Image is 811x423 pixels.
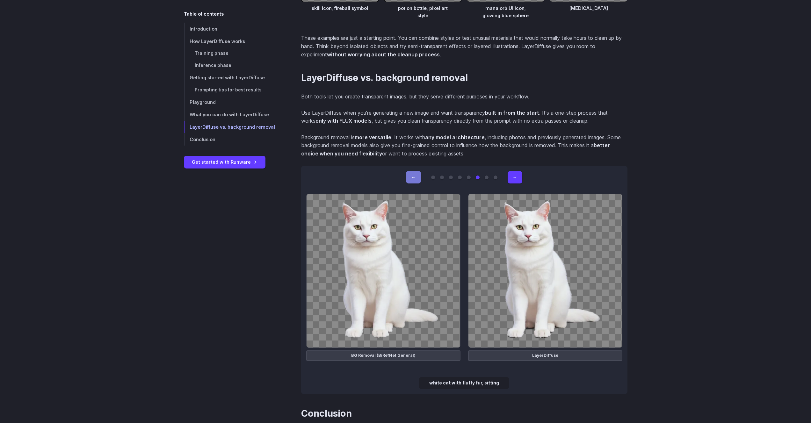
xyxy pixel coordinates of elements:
[440,176,444,179] button: Go to 2 of 8
[190,112,269,117] span: What you can do with LayerDiffuse
[458,176,462,179] button: Go to 4 of 8
[184,72,281,84] a: Getting started with LayerDiffuse
[190,39,245,44] span: How LayerDiffuse works
[419,377,509,389] div: white cat with fluffy fur, sitting
[190,99,216,105] span: Playground
[468,194,622,348] img: white cat with fluffy fur, sitting
[184,35,281,47] a: How LayerDiffuse works
[485,110,539,116] strong: built in from the start
[467,176,471,179] button: Go to 5 of 8
[184,133,281,146] a: Conclusion
[425,134,485,140] strong: any model architecture
[195,51,228,56] span: Training phase
[195,63,231,68] span: Inference phase
[550,2,627,12] figcaption: [MEDICAL_DATA]
[301,2,379,12] figcaption: skill icon, fireball symbol
[184,47,281,60] a: Training phase
[190,137,215,142] span: Conclusion
[301,408,352,419] a: Conclusion
[301,142,610,157] strong: better choice when you need flexibility
[184,96,281,108] a: Playground
[184,108,281,121] a: What you can do with LayerDiffuse
[190,125,275,130] span: LayerDiffuse vs. background removal
[327,51,440,58] strong: without worrying about the cleanup process
[468,350,622,361] figcaption: LayerDiffuse
[184,60,281,72] a: Inference phase
[184,84,281,96] a: Prompting tips for best results
[306,350,460,361] figcaption: BG Removal (BiRefNet General)
[355,134,391,140] strong: more versatile
[190,26,217,32] span: Introduction
[190,75,265,81] span: Getting started with LayerDiffuse
[467,2,545,19] figcaption: mana orb UI icon, glowing blue sphere
[184,121,281,133] a: LayerDiffuse vs. background removal
[494,176,497,179] button: Go to 8 of 8
[184,10,224,18] span: Table of contents
[485,176,489,179] button: Go to 7 of 8
[301,133,627,158] p: Background removal is . It works with , including photos and previously generated images. Some ba...
[195,87,262,92] span: Prompting tips for best results
[306,194,460,348] img: white cat with fluffy fur, sitting
[449,176,453,179] button: Go to 3 of 8
[315,118,372,124] strong: only with FLUX models
[384,2,462,19] figcaption: potion bottle, pixel art style
[476,176,480,179] button: Go to 6 of 8
[301,109,627,125] p: Use LayerDiffuse when you're generating a new image and want transparency . It's a one-step proce...
[301,93,627,101] p: Both tools let you create transparent images, but they serve different purposes in your workflow.
[508,171,522,183] button: →
[184,156,265,168] a: Get started with Runware
[184,23,281,35] a: Introduction
[431,176,435,179] button: Go to 1 of 8
[301,72,468,83] a: LayerDiffuse vs. background removal
[406,171,421,183] button: ←
[301,34,627,59] p: These examples are just a starting point. You can combine styles or test unusual materials that w...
